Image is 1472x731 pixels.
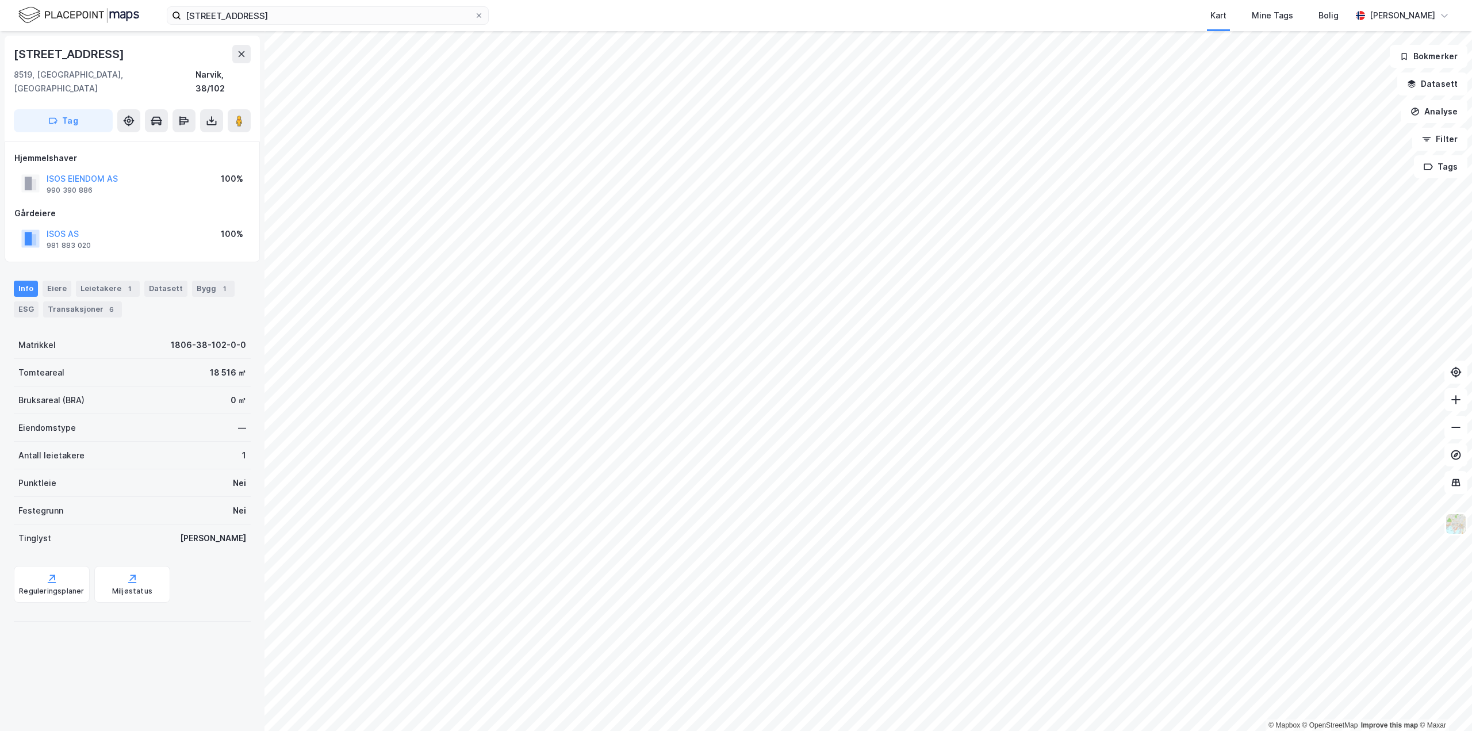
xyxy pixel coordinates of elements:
[18,5,139,25] img: logo.f888ab2527a4732fd821a326f86c7f29.svg
[242,449,246,462] div: 1
[1210,9,1226,22] div: Kart
[231,393,246,407] div: 0 ㎡
[19,587,84,596] div: Reguleringsplaner
[1302,721,1358,729] a: OpenStreetMap
[112,587,152,596] div: Miljøstatus
[221,172,243,186] div: 100%
[18,449,85,462] div: Antall leietakere
[171,338,246,352] div: 1806-38-102-0-0
[1414,155,1467,178] button: Tags
[14,68,195,95] div: 8519, [GEOGRAPHIC_DATA], [GEOGRAPHIC_DATA]
[14,109,113,132] button: Tag
[14,45,126,63] div: [STREET_ADDRESS]
[18,366,64,380] div: Tomteareal
[124,283,135,294] div: 1
[144,281,187,297] div: Datasett
[43,281,71,297] div: Eiere
[1268,721,1300,729] a: Mapbox
[14,281,38,297] div: Info
[18,504,63,518] div: Festegrunn
[181,7,474,24] input: Søk på adresse, matrikkel, gårdeiere, leietakere eller personer
[233,504,246,518] div: Nei
[1412,128,1467,151] button: Filter
[1401,100,1467,123] button: Analyse
[1318,9,1339,22] div: Bolig
[47,186,93,195] div: 990 390 886
[14,151,250,165] div: Hjemmelshaver
[18,393,85,407] div: Bruksareal (BRA)
[18,338,56,352] div: Matrikkel
[210,366,246,380] div: 18 516 ㎡
[192,281,235,297] div: Bygg
[76,281,140,297] div: Leietakere
[1397,72,1467,95] button: Datasett
[1361,721,1418,729] a: Improve this map
[1445,513,1467,535] img: Z
[1390,45,1467,68] button: Bokmerker
[43,301,122,317] div: Transaksjoner
[18,421,76,435] div: Eiendomstype
[47,241,91,250] div: 981 883 020
[180,531,246,545] div: [PERSON_NAME]
[18,476,56,490] div: Punktleie
[14,301,39,317] div: ESG
[1414,676,1472,731] iframe: Chat Widget
[1370,9,1435,22] div: [PERSON_NAME]
[218,283,230,294] div: 1
[106,304,117,315] div: 6
[18,531,51,545] div: Tinglyst
[221,227,243,241] div: 100%
[1414,676,1472,731] div: Kontrollprogram for chat
[195,68,251,95] div: Narvik, 38/102
[233,476,246,490] div: Nei
[14,206,250,220] div: Gårdeiere
[1252,9,1293,22] div: Mine Tags
[238,421,246,435] div: —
